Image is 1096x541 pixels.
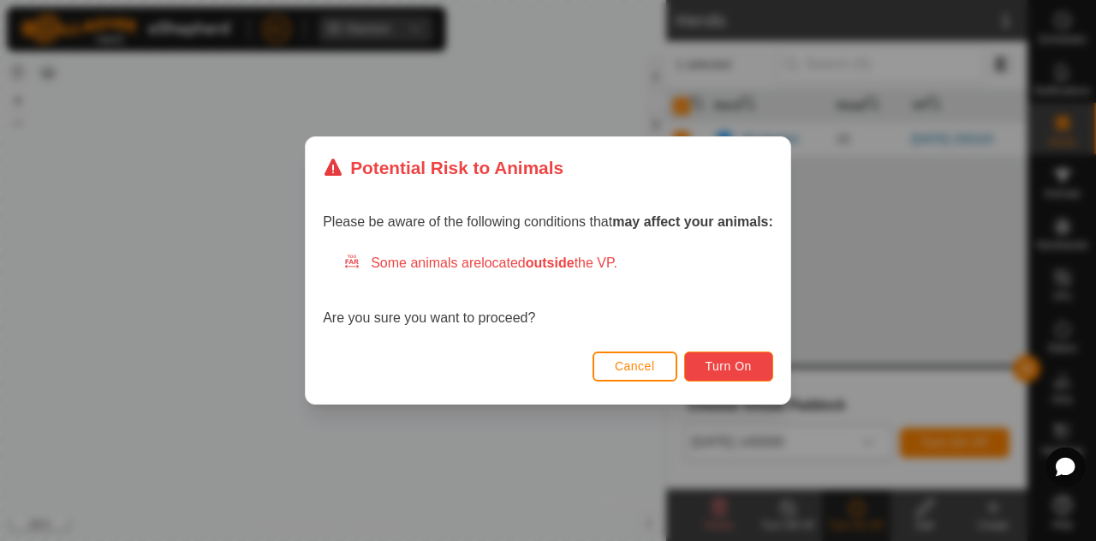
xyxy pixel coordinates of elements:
[615,359,655,373] span: Cancel
[593,352,677,382] button: Cancel
[526,255,575,270] strong: outside
[706,359,752,373] span: Turn On
[323,154,563,181] div: Potential Risk to Animals
[481,255,617,270] span: located the VP.
[323,214,773,229] span: Please be aware of the following conditions that
[612,214,773,229] strong: may affect your animals:
[343,253,773,274] div: Some animals are
[684,352,773,382] button: Turn On
[323,253,773,328] div: Are you sure you want to proceed?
